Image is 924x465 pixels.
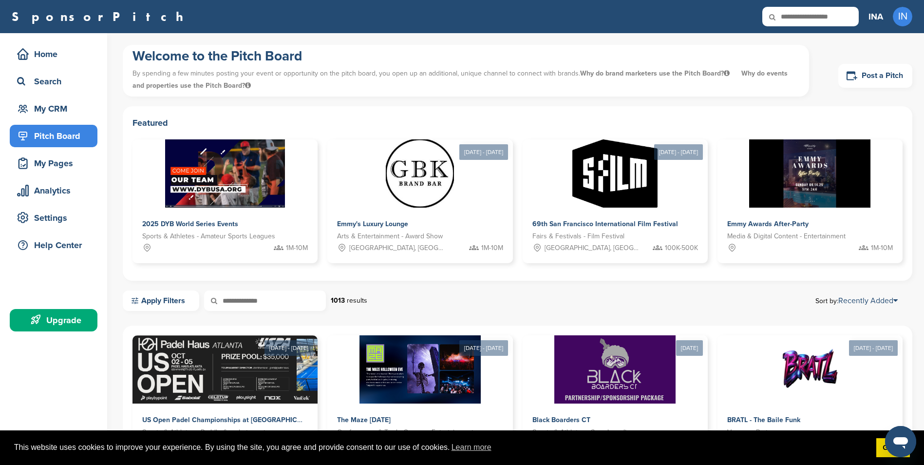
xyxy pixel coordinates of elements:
a: Apply Filters [123,291,199,311]
span: BRATL - The Baile Funk [727,416,800,424]
div: [DATE] [676,340,703,356]
span: Why do brand marketers use the Pitch Board? [580,69,732,77]
a: Search [10,70,97,93]
span: Media & Digital Content - Entertainment [727,231,846,242]
div: Search [15,73,97,90]
a: Help Center [10,234,97,256]
div: Help Center [15,236,97,254]
div: [DATE] - [DATE] [654,144,703,160]
a: Post a Pitch [838,64,912,88]
span: Emmy Awards After-Party [727,220,809,228]
a: SponsorPitch [12,10,189,23]
span: 1M-10M [286,243,308,253]
p: By spending a few minutes posting your event or opportunity on the pitch board, you open up an ad... [132,65,799,94]
a: [DATE] - [DATE] Sponsorpitch & BRATL - The Baile Funk Venues - Party [GEOGRAPHIC_DATA], [GEOGRAPH... [717,320,903,459]
span: Black Boarders CT [532,416,590,424]
img: Sponsorpitch & [132,335,388,404]
span: [GEOGRAPHIC_DATA], [GEOGRAPHIC_DATA] [545,243,640,253]
a: INA [868,6,883,27]
span: Fairs & Festivals - Film Festival [532,231,624,242]
span: The Maze [DATE] [337,416,391,424]
a: [DATE] - [DATE] Sponsorpitch & US Open Padel Championships at [GEOGRAPHIC_DATA] Sports & Athletes... [132,320,318,459]
span: [GEOGRAPHIC_DATA], [GEOGRAPHIC_DATA] [349,243,445,253]
a: [DATE] - [DATE] Sponsorpitch & The Maze [DATE] Conferences & Trade Groups - Entertainment 1M-10M [327,320,512,459]
span: Sort by: [815,297,898,305]
a: [DATE] - [DATE] Sponsorpitch & Emmy's Luxury Lounge Arts & Entertainment - Award Show [GEOGRAPHIC... [327,124,512,263]
div: Upgrade [15,311,97,329]
a: Home [10,43,97,65]
h2: Featured [132,116,903,130]
h1: Welcome to the Pitch Board [132,47,799,65]
div: [DATE] - [DATE] [459,144,508,160]
span: Sports & Athletes - Snowboarding [532,427,634,438]
div: Settings [15,209,97,227]
h3: INA [868,10,883,23]
a: My Pages [10,152,97,174]
span: Arts & Entertainment - Award Show [337,231,443,242]
a: Recently Added [838,296,898,306]
a: My CRM [10,97,97,120]
a: [DATE] - [DATE] Sponsorpitch & 69th San Francisco International Film Festival Fairs & Festivals -... [523,124,708,263]
strong: 1013 [331,296,345,305]
span: Emmy's Luxury Lounge [337,220,408,228]
div: [DATE] - [DATE] [264,340,313,356]
a: learn more about cookies [450,440,493,455]
img: Sponsorpitch & [386,139,454,208]
a: Analytics [10,179,97,202]
div: Analytics [15,182,97,199]
span: results [347,296,367,305]
iframe: Button to launch messaging window [885,426,916,457]
span: US Open Padel Championships at [GEOGRAPHIC_DATA] [142,416,321,424]
img: Sponsorpitch & [749,139,870,208]
span: 69th San Francisco International Film Festival [532,220,678,228]
div: [DATE] - [DATE] [459,340,508,356]
a: Settings [10,207,97,229]
img: Sponsorpitch & [165,139,285,208]
img: Sponsorpitch & [359,335,481,404]
span: This website uses cookies to improve your experience. By using the site, you agree and provide co... [14,440,868,455]
img: Sponsorpitch & [554,335,676,404]
div: Home [15,45,97,63]
span: 1M-10M [481,243,503,253]
a: Sponsorpitch & Emmy Awards After-Party Media & Digital Content - Entertainment 1M-10M [717,139,903,263]
span: Sports & Athletes - Paddle & racket sports [142,427,269,438]
a: Upgrade [10,309,97,331]
span: 100K-500K [665,243,698,253]
div: My Pages [15,155,97,172]
span: IN [893,7,912,26]
span: Conferences & Trade Groups - Entertainment [337,427,473,438]
a: [DATE] Sponsorpitch & Black Boarders CT Sports & Athletes - Snowboarding 50K-100K [523,320,708,459]
div: Pitch Board [15,127,97,145]
img: Sponsorpitch & [776,335,844,404]
img: Sponsorpitch & [572,139,658,208]
span: Sports & Athletes - Amateur Sports Leagues [142,231,275,242]
span: Venues - Party [727,427,771,438]
div: My CRM [15,100,97,117]
a: Pitch Board [10,125,97,147]
span: 1M-10M [871,243,893,253]
a: dismiss cookie message [876,438,910,458]
span: 2025 DYB World Series Events [142,220,238,228]
a: Sponsorpitch & 2025 DYB World Series Events Sports & Athletes - Amateur Sports Leagues 1M-10M [132,139,318,263]
div: [DATE] - [DATE] [849,340,898,356]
